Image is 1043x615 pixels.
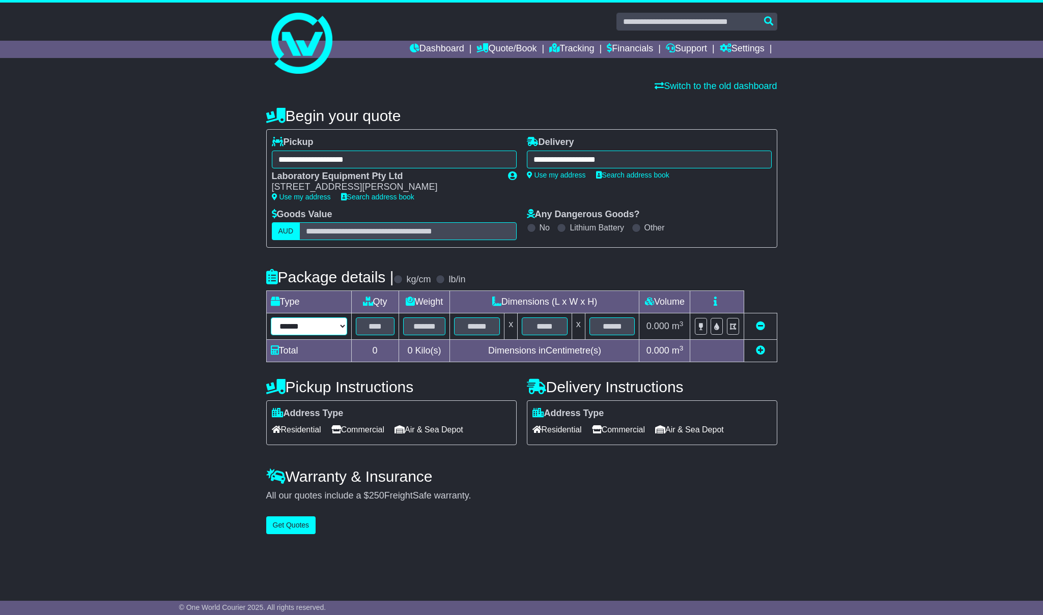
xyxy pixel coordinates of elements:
[527,137,574,148] label: Delivery
[476,41,537,58] a: Quote/Book
[532,408,604,419] label: Address Type
[266,269,394,285] h4: Package details |
[646,345,669,356] span: 0.000
[399,340,450,362] td: Kilo(s)
[351,291,399,313] td: Qty
[272,171,498,182] div: Laboratory Equipment Pty Ltd
[179,603,326,611] span: © One World Courier 2025. All rights reserved.
[450,340,639,362] td: Dimensions in Centimetre(s)
[672,321,684,331] span: m
[527,378,777,395] h4: Delivery Instructions
[272,137,314,148] label: Pickup
[572,313,585,340] td: x
[407,345,412,356] span: 0
[680,320,684,328] sup: 3
[266,340,351,362] td: Total
[406,274,431,285] label: kg/cm
[272,193,331,201] a: Use my address
[266,107,777,124] h4: Begin your quote
[527,209,640,220] label: Any Dangerous Goods?
[266,291,351,313] td: Type
[331,422,384,437] span: Commercial
[666,41,707,58] a: Support
[570,223,624,232] label: Lithium Battery
[272,422,321,437] span: Residential
[394,422,463,437] span: Air & Sea Depot
[266,516,316,534] button: Get Quotes
[596,171,669,179] a: Search address book
[644,223,665,232] label: Other
[655,422,724,437] span: Air & Sea Depot
[532,422,582,437] span: Residential
[399,291,450,313] td: Weight
[272,408,344,419] label: Address Type
[266,468,777,485] h4: Warranty & Insurance
[549,41,594,58] a: Tracking
[272,182,498,193] div: [STREET_ADDRESS][PERSON_NAME]
[680,344,684,352] sup: 3
[646,321,669,331] span: 0.000
[448,274,465,285] label: lb/in
[672,345,684,356] span: m
[369,490,384,501] span: 250
[341,193,414,201] a: Search address book
[639,291,690,313] td: Volume
[720,41,765,58] a: Settings
[756,345,765,356] a: Add new item
[272,222,300,240] label: AUD
[655,81,777,91] a: Switch to the old dashboard
[592,422,645,437] span: Commercial
[266,378,517,395] h4: Pickup Instructions
[410,41,464,58] a: Dashboard
[351,340,399,362] td: 0
[527,171,586,179] a: Use my address
[540,223,550,232] label: No
[504,313,518,340] td: x
[607,41,653,58] a: Financials
[450,291,639,313] td: Dimensions (L x W x H)
[756,321,765,331] a: Remove this item
[266,490,777,502] div: All our quotes include a $ FreightSafe warranty.
[272,209,332,220] label: Goods Value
